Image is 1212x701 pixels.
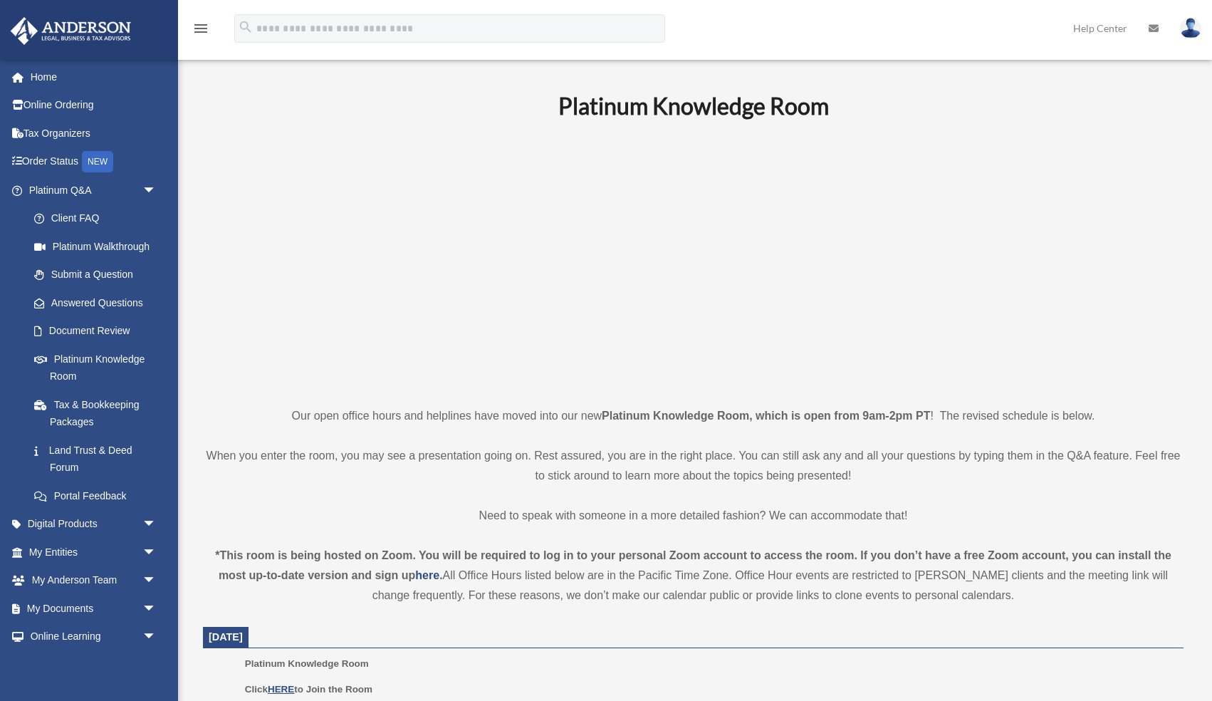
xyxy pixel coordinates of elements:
a: My Anderson Teamarrow_drop_down [10,566,178,595]
div: All Office Hours listed below are in the Pacific Time Zone. Office Hour events are restricted to ... [203,546,1184,606]
p: Our open office hours and helplines have moved into our new ! The revised schedule is below. [203,406,1184,426]
p: When you enter the room, you may see a presentation going on. Rest assured, you are in the right ... [203,446,1184,486]
a: Platinum Knowledge Room [20,345,171,390]
p: Need to speak with someone in a more detailed fashion? We can accommodate that! [203,506,1184,526]
a: Digital Productsarrow_drop_down [10,510,178,539]
a: Tax & Bookkeeping Packages [20,390,178,436]
a: menu [192,25,209,37]
a: My Entitiesarrow_drop_down [10,538,178,566]
div: NEW [82,151,113,172]
a: Online Learningarrow_drop_down [10,623,178,651]
a: Submit a Question [20,261,178,289]
img: Anderson Advisors Platinum Portal [6,17,135,45]
span: Platinum Knowledge Room [245,658,369,669]
a: Platinum Walkthrough [20,232,178,261]
iframe: 231110_Toby_KnowledgeRoom [480,139,907,380]
i: menu [192,20,209,37]
span: [DATE] [209,631,243,643]
a: Portal Feedback [20,482,178,510]
a: Land Trust & Deed Forum [20,436,178,482]
a: Answered Questions [20,289,178,317]
a: Home [10,63,178,91]
img: User Pic [1180,18,1201,38]
span: arrow_drop_down [142,566,171,596]
a: Online Ordering [10,91,178,120]
span: arrow_drop_down [142,538,171,567]
a: Billingarrow_drop_down [10,650,178,679]
span: arrow_drop_down [142,650,171,680]
a: Client FAQ [20,204,178,233]
a: Document Review [20,317,178,346]
b: Platinum Knowledge Room [558,92,829,120]
strong: Platinum Knowledge Room, which is open from 9am-2pm PT [602,410,930,422]
span: arrow_drop_down [142,176,171,205]
b: Click to Join the Room [245,684,372,695]
a: My Documentsarrow_drop_down [10,594,178,623]
span: arrow_drop_down [142,594,171,623]
a: Platinum Q&Aarrow_drop_down [10,176,178,204]
span: arrow_drop_down [142,623,171,652]
i: search [238,19,254,35]
strong: . [439,569,442,581]
span: arrow_drop_down [142,510,171,539]
strong: *This room is being hosted on Zoom. You will be required to log in to your personal Zoom account ... [215,549,1171,581]
a: here [415,569,439,581]
a: Tax Organizers [10,119,178,147]
a: HERE [268,684,294,695]
a: Order StatusNEW [10,147,178,177]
